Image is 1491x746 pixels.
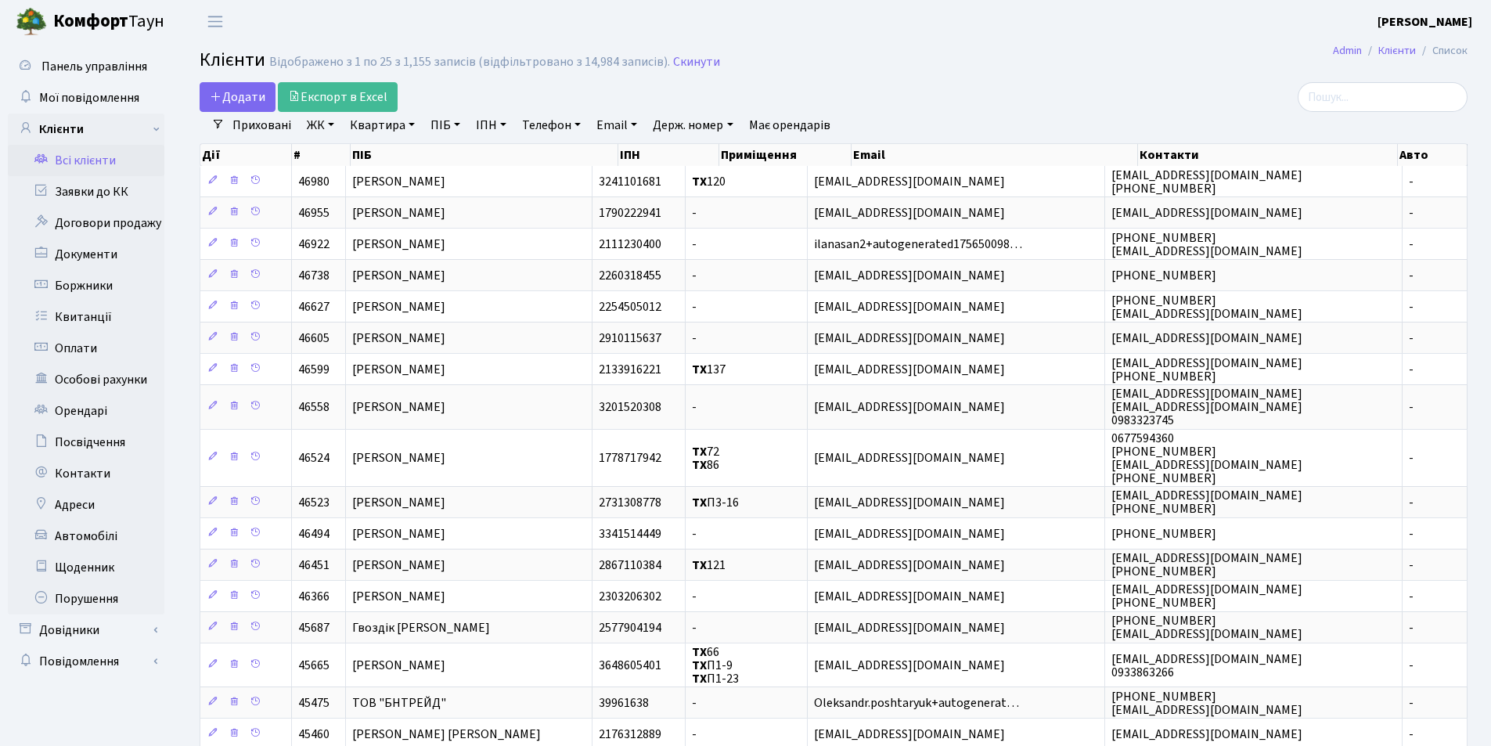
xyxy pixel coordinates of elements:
span: Додати [210,88,265,106]
span: - [1409,173,1414,190]
a: Боржники [8,270,164,301]
th: Email [852,144,1138,166]
span: [PERSON_NAME] [352,298,445,315]
span: 46524 [298,449,330,467]
span: ТОВ "БНТРЕЙД" [352,694,446,712]
span: [EMAIL_ADDRESS][DOMAIN_NAME] [1111,204,1302,222]
span: Клієнти [200,46,265,74]
span: 45665 [298,657,330,674]
span: [EMAIL_ADDRESS][DOMAIN_NAME] [1111,726,1302,743]
span: 46523 [298,494,330,511]
b: ТХ [692,643,707,661]
span: [EMAIL_ADDRESS][DOMAIN_NAME] [814,298,1005,315]
a: Адреси [8,489,164,521]
span: [PERSON_NAME] [352,657,445,674]
span: 3341514449 [599,525,661,542]
span: - [1409,449,1414,467]
a: Клієнти [1378,42,1416,59]
a: Додати [200,82,276,112]
th: Дії [200,144,292,166]
span: 46366 [298,588,330,605]
a: Приховані [226,112,297,139]
span: [PERSON_NAME] [352,173,445,190]
span: 46599 [298,361,330,378]
span: [PHONE_NUMBER] [EMAIL_ADDRESS][DOMAIN_NAME] [1111,688,1302,719]
span: 45460 [298,726,330,743]
span: - [692,726,697,743]
a: ІПН [470,112,513,139]
a: Скинути [673,55,720,70]
span: 2577904194 [599,619,661,636]
span: 1790222941 [599,204,661,222]
span: [EMAIL_ADDRESS][DOMAIN_NAME] [814,619,1005,636]
span: [PERSON_NAME] [352,236,445,253]
a: Щоденник [8,552,164,583]
a: ПІБ [424,112,466,139]
span: - [692,204,697,222]
a: Посвідчення [8,427,164,458]
a: Документи [8,239,164,270]
span: - [1409,494,1414,511]
span: - [692,694,697,712]
span: [PERSON_NAME] [352,525,445,542]
span: 121 [692,557,726,574]
b: ТХ [692,670,707,687]
a: Заявки до КК [8,176,164,207]
a: Договори продажу [8,207,164,239]
span: [EMAIL_ADDRESS][DOMAIN_NAME] [814,525,1005,542]
span: [PHONE_NUMBER] [EMAIL_ADDRESS][DOMAIN_NAME] [1111,229,1302,260]
b: Комфорт [53,9,128,34]
span: ilanasan2+autogenerated175650098… [814,236,1022,253]
span: [PHONE_NUMBER] [1111,525,1216,542]
span: - [692,267,697,284]
span: 0677594360 [PHONE_NUMBER] [EMAIL_ADDRESS][DOMAIN_NAME] [PHONE_NUMBER] [1111,430,1302,487]
a: Клієнти [8,114,164,145]
span: 46605 [298,330,330,347]
b: ТХ [692,443,707,460]
span: - [692,330,697,347]
a: Мої повідомлення [8,82,164,114]
span: П3-16 [692,494,739,511]
span: - [1409,330,1414,347]
span: - [1409,398,1414,416]
span: [EMAIL_ADDRESS][DOMAIN_NAME] [PHONE_NUMBER] [1111,487,1302,517]
span: - [692,298,697,315]
span: [EMAIL_ADDRESS][DOMAIN_NAME] [PHONE_NUMBER] [1111,581,1302,611]
a: Панель управління [8,51,164,82]
span: [PERSON_NAME] [352,557,445,574]
span: [PERSON_NAME] [352,588,445,605]
span: [EMAIL_ADDRESS][DOMAIN_NAME] [PHONE_NUMBER] [1111,167,1302,197]
span: - [1409,525,1414,542]
a: ЖК [301,112,340,139]
a: Квартира [344,112,421,139]
span: [EMAIL_ADDRESS][DOMAIN_NAME] [814,494,1005,511]
li: Список [1416,42,1468,59]
span: [EMAIL_ADDRESS][DOMAIN_NAME] [814,267,1005,284]
span: Панель управління [41,58,147,75]
th: # [292,144,351,166]
a: Довідники [8,614,164,646]
span: [PHONE_NUMBER] [1111,267,1216,284]
b: ТХ [692,173,707,190]
span: 45687 [298,619,330,636]
span: [EMAIL_ADDRESS][DOMAIN_NAME] [814,398,1005,416]
span: 45475 [298,694,330,712]
a: Квитанції [8,301,164,333]
a: Держ. номер [646,112,739,139]
span: - [692,619,697,636]
span: 46980 [298,173,330,190]
span: Таун [53,9,164,35]
span: - [1409,588,1414,605]
span: 2303206302 [599,588,661,605]
b: ТХ [692,361,707,378]
span: [PERSON_NAME] [PERSON_NAME] [352,726,541,743]
span: [EMAIL_ADDRESS][DOMAIN_NAME] [PHONE_NUMBER] [1111,550,1302,580]
a: Оплати [8,333,164,364]
span: - [692,236,697,253]
span: 2133916221 [599,361,661,378]
span: [EMAIL_ADDRESS][DOMAIN_NAME] [814,330,1005,347]
span: 46922 [298,236,330,253]
input: Пошук... [1298,82,1468,112]
span: 137 [692,361,726,378]
b: ТХ [692,494,707,511]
